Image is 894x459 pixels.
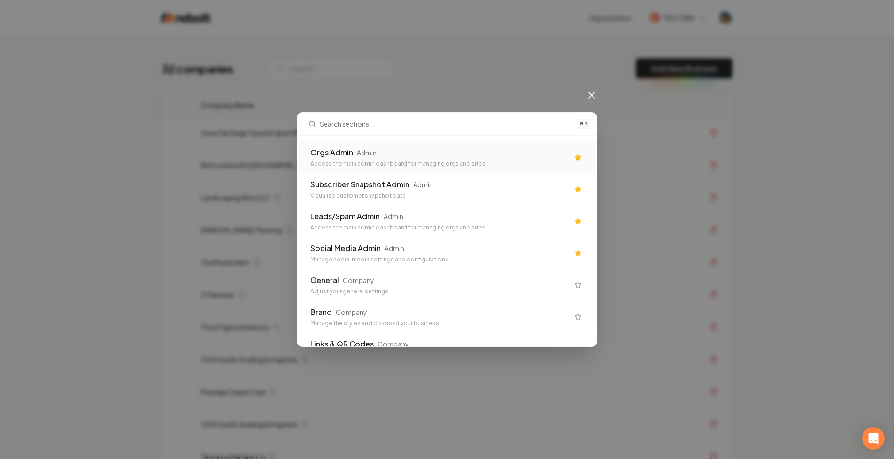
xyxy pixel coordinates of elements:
div: Admin [384,212,403,221]
div: Company [343,275,374,285]
div: Leads/Spam Admin [310,211,380,222]
div: Manage social media settings and configurations [310,256,569,263]
div: Admin [413,180,433,189]
div: General [310,275,339,286]
div: Subscriber Snapshot Admin [310,179,409,190]
div: Access the main admin dashboard for managing orgs and sites [310,160,569,168]
div: Admin [357,148,377,157]
div: Access the main admin dashboard for managing orgs and sites [310,224,569,231]
div: Company [336,307,367,317]
div: Adjust your general settings. [310,288,569,295]
div: Open Intercom Messenger [862,427,885,450]
div: Visualize customer snapshot data [310,192,569,199]
div: Company [378,339,409,349]
div: Brand [310,306,332,318]
div: Links & QR Codes [310,338,374,350]
div: Social Media Admin [310,243,381,254]
input: Search sections... [320,113,571,135]
div: Suggestions [297,136,597,346]
div: Admin [385,244,404,253]
div: Orgs Admin [310,147,353,158]
div: Manage the styles and colors of your business. [310,320,569,327]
